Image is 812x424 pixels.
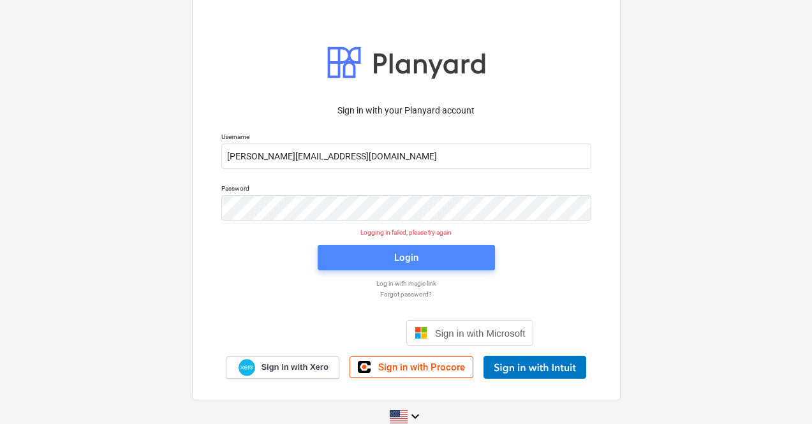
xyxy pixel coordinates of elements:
[318,245,495,270] button: Login
[226,356,339,379] a: Sign in with Xero
[221,143,591,169] input: Username
[221,133,591,143] p: Username
[221,184,591,195] p: Password
[261,362,328,373] span: Sign in with Xero
[272,319,402,347] iframe: Sign in with Google Button
[350,356,473,378] a: Sign in with Procore
[415,326,427,339] img: Microsoft logo
[408,409,423,424] i: keyboard_arrow_down
[378,362,465,373] span: Sign in with Procore
[748,363,812,424] iframe: Chat Widget
[215,290,598,298] a: Forgot password?
[394,249,418,266] div: Login
[215,279,598,288] a: Log in with magic link
[748,363,812,424] div: Widget de chat
[239,359,255,376] img: Xero logo
[435,328,526,339] span: Sign in with Microsoft
[214,228,599,237] p: Logging in failed, please try again
[221,104,591,117] p: Sign in with your Planyard account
